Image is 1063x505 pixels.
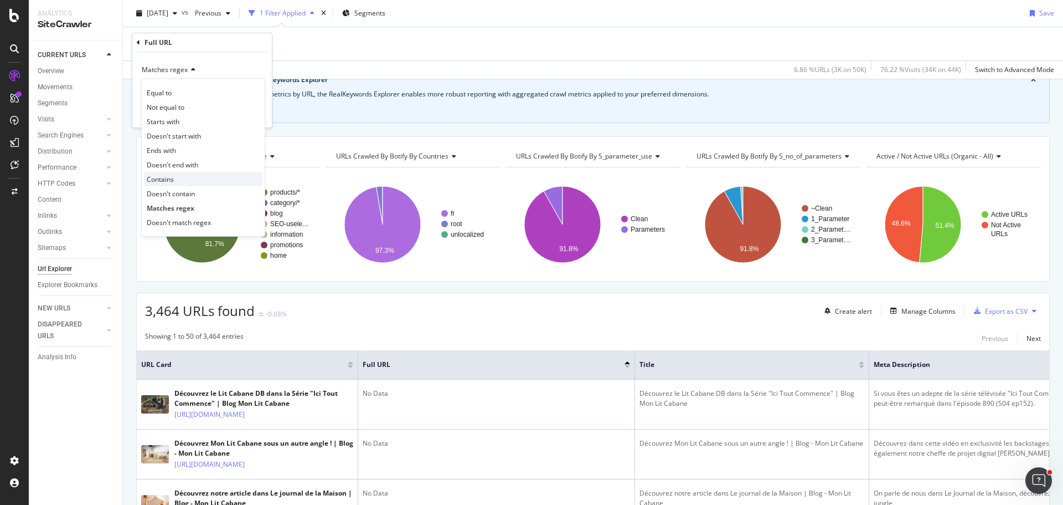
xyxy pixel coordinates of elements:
span: Full URL [363,360,608,370]
div: v 4.0.25 [31,18,54,27]
span: URLs Crawled By Botify By s_no_of_parameters [696,151,842,161]
svg: A chart. [505,176,679,273]
span: Matches regex [142,65,188,74]
a: DISAPPEARED URLS [38,319,104,342]
div: Outlinks [38,226,62,238]
text: 91.8% [740,245,758,253]
span: Doesn't contain [147,189,195,198]
div: Domain Overview [42,65,99,73]
text: blog [270,210,283,217]
span: URLs Crawled By Botify By s_parameter_use [516,151,652,161]
h4: URLs Crawled By Botify By s_no_of_parameters [694,147,858,165]
span: Equal to [147,88,172,98]
text: 91.8% [560,245,579,253]
div: Performance [38,162,76,174]
div: 6.86 % URLs ( 3K on 50K ) [794,65,866,74]
span: URL Card [141,360,345,370]
div: Découvrez Mon Lit Cabane sous un autre angle ! | Blog - Mon Lit Cabane [174,438,353,458]
div: No Data [363,488,630,498]
div: Previous [982,334,1008,343]
a: [URL][DOMAIN_NAME] [174,459,245,470]
span: Doesn't end with [147,160,198,170]
div: Create alert [835,307,872,316]
a: Url Explorer [38,263,115,275]
div: Crawl metrics are now in the RealKeywords Explorer [161,75,1031,85]
div: No Data [363,389,630,399]
text: 97.3% [375,247,394,254]
div: times [319,8,328,19]
div: Export as CSV [985,307,1028,316]
div: Full URL [145,38,172,47]
span: Not equal to [147,103,184,112]
div: While the Site Explorer provides crawl metrics by URL, the RealKeywords Explorer enables more rob... [150,89,1036,99]
text: SEO-usele… [270,220,309,228]
img: Equal [259,313,264,316]
button: Previous [190,4,235,22]
a: [URL][DOMAIN_NAME] [174,409,245,420]
text: Clean [631,215,648,223]
text: promotions [270,241,303,249]
a: Content [38,194,115,206]
text: Parameters [631,226,665,233]
a: Distribution [38,146,104,157]
img: tab_domain_overview_orange.svg [30,64,39,73]
text: Active URLs [991,211,1028,218]
button: Manage Columns [886,304,956,318]
text: products/* [270,188,300,196]
div: NEW URLS [38,303,70,314]
div: A chart. [686,176,859,273]
a: Movements [38,81,115,93]
div: DISAPPEARED URLS [38,319,94,342]
svg: A chart. [866,176,1039,273]
button: Previous [982,331,1008,345]
div: Découvrez Mon Lit Cabane sous un autre angle ! | Blog - Mon Lit Cabane [639,438,864,448]
span: vs [182,7,190,17]
text: 81.7% [205,240,224,248]
div: Showing 1 to 50 of 3,464 entries [145,331,244,345]
img: main image [141,445,169,463]
div: Inlinks [38,210,57,222]
div: Url Explorer [38,263,72,275]
div: SiteCrawler [38,18,113,31]
div: Découvrez le Lit Cabane DB dans la Série "Ici Tout Commence" | Blog Mon Lit Cabane [639,389,864,409]
div: CURRENT URLS [38,49,86,61]
text: fr [451,210,455,217]
div: Domain: [DOMAIN_NAME] [29,29,122,38]
text: 48.6% [892,220,911,227]
span: Ends with [147,146,176,155]
div: Next [1026,334,1041,343]
div: Segments [38,98,68,109]
text: 51.4% [936,222,954,229]
div: Search Engines [38,130,84,141]
button: 1 Filter Applied [244,4,319,22]
div: A chart. [145,176,318,273]
img: logo_orange.svg [18,18,27,27]
a: Analysis Info [38,351,115,363]
svg: A chart. [326,176,499,273]
div: 1 Filter Applied [260,8,306,18]
h4: Active / Not Active URLs [874,147,1031,165]
div: Explorer Bookmarks [38,279,97,291]
text: home [270,252,287,259]
div: -0.08% [266,309,287,319]
a: Search Engines [38,130,104,141]
text: information [270,231,303,238]
button: Save [1025,4,1054,22]
img: main image [141,395,169,414]
button: Next [1026,331,1041,345]
button: Export as CSV [969,302,1028,320]
a: Segments [38,98,115,109]
a: Explorer Bookmarks [38,279,115,291]
img: website_grey.svg [18,29,27,38]
div: Overview [38,65,64,77]
a: Overview [38,65,115,77]
a: HTTP Codes [38,178,104,190]
div: Visits [38,114,54,125]
div: Keywords by Traffic [122,65,187,73]
div: 76.22 % Visits ( 34K on 44K ) [880,65,961,74]
text: unlocalized [451,231,484,238]
h4: URLs Crawled By Botify By s_parameter_use [514,147,670,165]
span: Previous [190,8,221,18]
